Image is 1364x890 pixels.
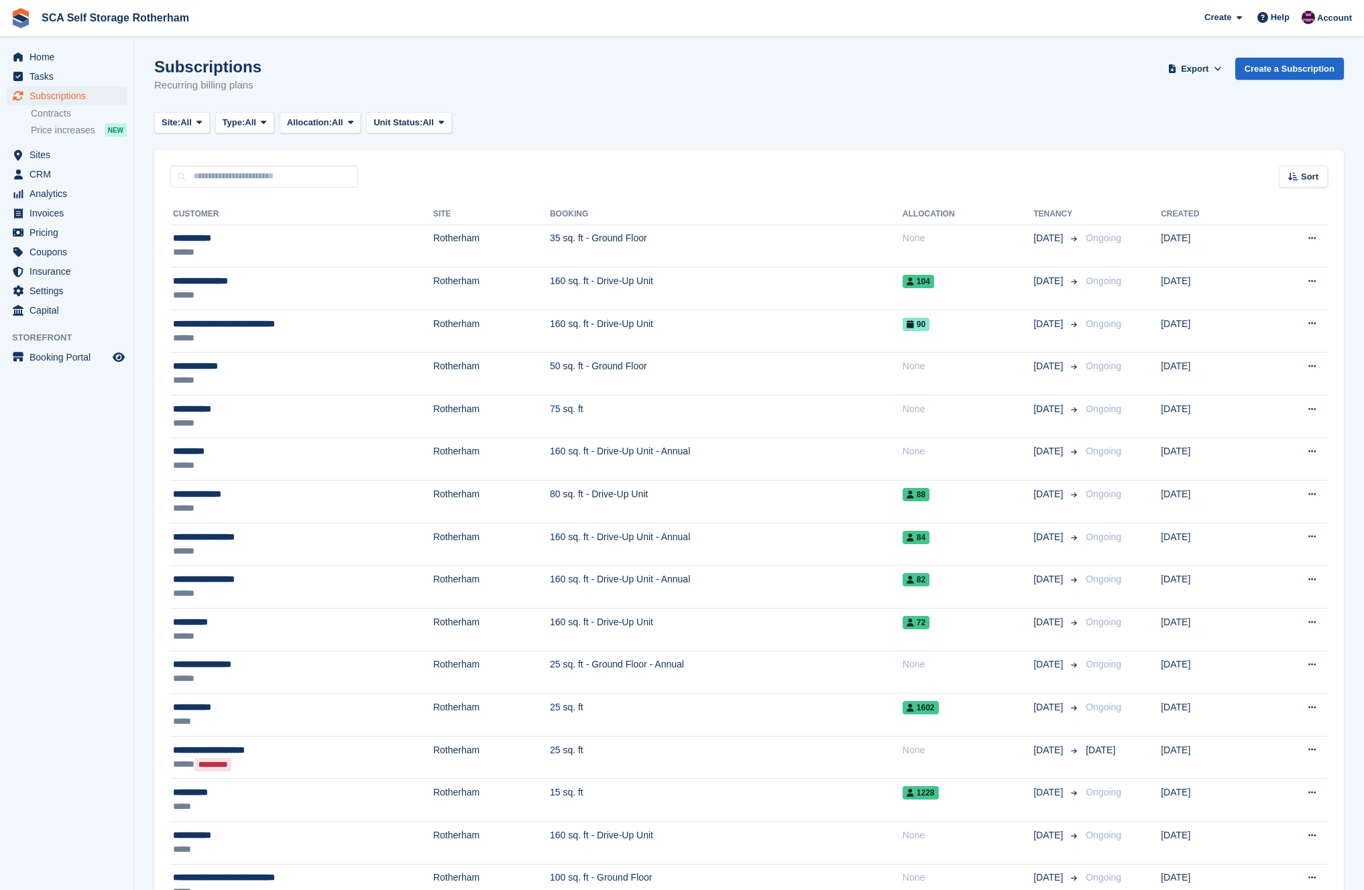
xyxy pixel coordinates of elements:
td: Rotherham [433,566,550,609]
a: menu [7,145,127,164]
td: 160 sq. ft - Drive-Up Unit [550,609,903,651]
h1: Subscriptions [154,58,262,76]
span: Invoices [30,204,110,222]
span: Coupons [30,243,110,261]
td: [DATE] [1161,651,1257,694]
span: 88 [903,488,929,501]
span: Insurance [30,262,110,281]
span: [DATE] [1033,530,1066,544]
div: None [903,828,1033,842]
td: 50 sq. ft - Ground Floor [550,353,903,395]
span: Ongoing [1086,872,1121,883]
td: 35 sq. ft - Ground Floor [550,225,903,267]
span: [DATE] [1033,657,1066,672]
span: [DATE] [1033,317,1066,331]
td: Rotherham [433,822,550,865]
a: menu [7,281,127,300]
span: Subscriptions [30,86,110,105]
img: Dale Chapman [1302,11,1315,24]
span: [DATE] [1033,444,1066,458]
span: Ongoing [1086,830,1121,840]
td: [DATE] [1161,395,1257,438]
span: [DATE] [1033,700,1066,714]
td: 25 sq. ft [550,694,903,737]
div: None [903,871,1033,885]
span: Type: [223,116,245,129]
td: Rotherham [433,694,550,737]
span: Ongoing [1086,659,1121,670]
span: Ongoing [1086,489,1121,499]
button: Unit Status: All [366,112,451,134]
button: Allocation: All [280,112,361,134]
span: Account [1317,11,1352,25]
span: Ongoing [1086,617,1121,627]
span: [DATE] [1086,745,1115,755]
td: Rotherham [433,310,550,353]
span: Pricing [30,223,110,242]
td: 25 sq. ft [550,736,903,779]
span: All [422,116,434,129]
a: menu [7,86,127,105]
td: 160 sq. ft - Drive-Up Unit [550,310,903,353]
span: Help [1271,11,1290,24]
span: [DATE] [1033,274,1066,288]
span: Export [1181,62,1208,76]
a: menu [7,262,127,281]
a: menu [7,184,127,203]
img: stora-icon-8386f47178a22dfd0bd8f6a31ec36ba5ce8667c1dd55bd0f319d3a0aa187defe.svg [11,8,31,28]
td: [DATE] [1161,566,1257,609]
td: Rotherham [433,609,550,651]
a: Price increases NEW [31,123,127,137]
a: menu [7,301,127,320]
span: [DATE] [1033,785,1066,800]
span: Ongoing [1086,233,1121,243]
td: Rotherham [433,267,550,310]
span: Ongoing [1086,275,1121,286]
div: None [903,743,1033,757]
span: [DATE] [1033,402,1066,416]
a: SCA Self Storage Rotherham [36,7,194,29]
span: Ongoing [1086,574,1121,584]
td: 160 sq. ft - Drive-Up Unit [550,267,903,310]
span: Site: [162,116,180,129]
span: [DATE] [1033,743,1066,757]
td: Rotherham [433,736,550,779]
td: [DATE] [1161,609,1257,651]
div: None [903,402,1033,416]
td: [DATE] [1161,481,1257,523]
td: Rotherham [433,779,550,822]
a: menu [7,165,127,184]
span: Tasks [30,67,110,86]
p: Recurring billing plans [154,78,262,93]
a: menu [7,67,127,86]
td: 75 sq. ft [550,395,903,438]
div: None [903,444,1033,458]
span: Booking Portal [30,348,110,367]
a: Preview store [111,349,127,365]
span: Ongoing [1086,446,1121,456]
a: Create a Subscription [1235,58,1344,80]
a: Contracts [31,107,127,120]
span: Ongoing [1086,403,1121,414]
span: Ongoing [1086,531,1121,542]
th: Site [433,204,550,225]
a: menu [7,204,127,222]
a: menu [7,223,127,242]
button: Type: All [215,112,274,134]
td: 15 sq. ft [550,779,903,822]
span: Ongoing [1086,318,1121,329]
td: [DATE] [1161,822,1257,865]
a: menu [7,348,127,367]
span: [DATE] [1033,359,1066,373]
th: Booking [550,204,903,225]
th: Customer [170,204,433,225]
span: All [245,116,256,129]
td: 160 sq. ft - Drive-Up Unit - Annual [550,523,903,566]
span: Capital [30,301,110,320]
td: 160 sq. ft - Drive-Up Unit - Annual [550,566,903,609]
span: 84 [903,531,929,544]
td: [DATE] [1161,694,1257,737]
span: Settings [30,281,110,300]
div: NEW [105,123,127,137]
td: Rotherham [433,651,550,694]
